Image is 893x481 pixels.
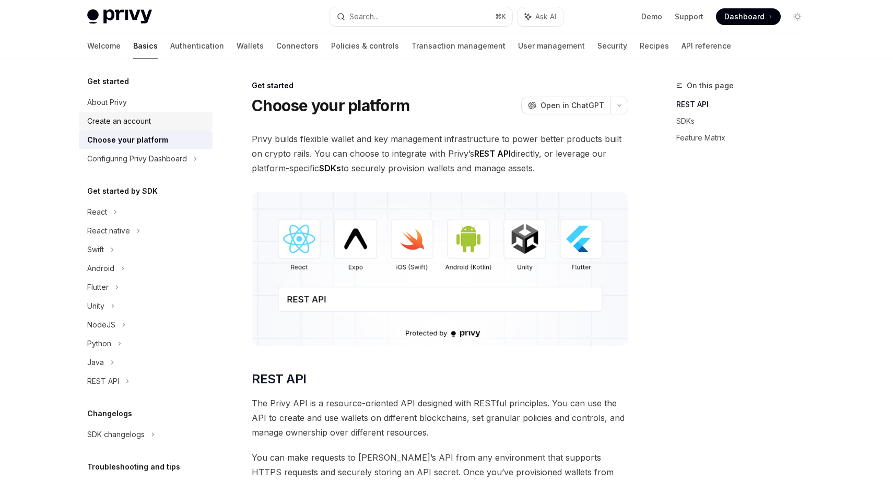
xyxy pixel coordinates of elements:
[540,100,604,111] span: Open in ChatGPT
[87,407,132,420] h5: Changelogs
[252,80,628,91] div: Get started
[597,33,627,58] a: Security
[79,93,213,112] a: About Privy
[87,152,187,165] div: Configuring Privy Dashboard
[789,8,806,25] button: Toggle dark mode
[252,192,628,346] img: images/Platform2.png
[330,7,512,26] button: Search...⌘K
[237,33,264,58] a: Wallets
[276,33,319,58] a: Connectors
[252,371,306,388] span: REST API
[87,375,119,388] div: REST API
[521,97,610,114] button: Open in ChatGPT
[724,11,765,22] span: Dashboard
[87,9,152,24] img: light logo
[676,130,814,146] a: Feature Matrix
[687,79,734,92] span: On this page
[252,132,628,175] span: Privy builds flexible wallet and key management infrastructure to power better products built on ...
[87,225,130,237] div: React native
[87,134,168,146] div: Choose your platform
[675,11,703,22] a: Support
[681,33,731,58] a: API reference
[87,262,114,275] div: Android
[252,396,628,440] span: The Privy API is a resource-oriented API designed with RESTful principles. You can use the API to...
[87,115,151,127] div: Create an account
[349,10,379,23] div: Search...
[518,33,585,58] a: User management
[87,461,180,473] h5: Troubleshooting and tips
[133,33,158,58] a: Basics
[319,163,341,173] strong: SDKs
[495,13,506,21] span: ⌘ K
[87,33,121,58] a: Welcome
[170,33,224,58] a: Authentication
[535,11,556,22] span: Ask AI
[87,428,145,441] div: SDK changelogs
[641,11,662,22] a: Demo
[412,33,506,58] a: Transaction management
[676,113,814,130] a: SDKs
[474,148,511,159] strong: REST API
[518,7,563,26] button: Ask AI
[87,300,104,312] div: Unity
[87,243,104,256] div: Swift
[87,356,104,369] div: Java
[87,281,109,294] div: Flutter
[79,112,213,131] a: Create an account
[87,337,111,350] div: Python
[87,206,107,218] div: React
[87,75,129,88] h5: Get started
[331,33,399,58] a: Policies & controls
[79,131,213,149] a: Choose your platform
[87,96,127,109] div: About Privy
[87,185,158,197] h5: Get started by SDK
[640,33,669,58] a: Recipes
[716,8,781,25] a: Dashboard
[252,96,409,115] h1: Choose your platform
[676,96,814,113] a: REST API
[87,319,115,331] div: NodeJS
